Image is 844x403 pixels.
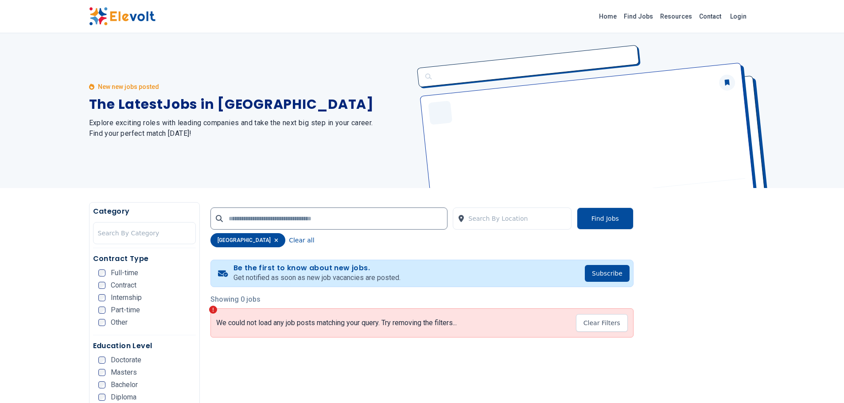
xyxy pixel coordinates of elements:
h5: Category [93,206,196,217]
input: Bachelor [98,381,105,388]
a: Login [725,8,752,25]
span: Full-time [111,269,138,276]
button: Clear Filters [576,314,628,332]
input: Masters [98,369,105,376]
span: Doctorate [111,357,141,364]
input: Other [98,319,105,326]
span: Masters [111,369,137,376]
h5: Education Level [93,341,196,351]
p: Showing 0 jobs [210,294,634,305]
span: Other [111,319,128,326]
a: Home [595,9,620,23]
button: Clear all [289,233,314,247]
div: [GEOGRAPHIC_DATA] [210,233,285,247]
h2: Explore exciting roles with leading companies and take the next big step in your career. Find you... [89,118,412,139]
p: New new jobs posted [98,82,159,91]
input: Full-time [98,269,105,276]
span: Contract [111,282,136,289]
p: We could not load any job posts matching your query. Try removing the filters... [216,319,457,327]
input: Part-time [98,307,105,314]
h4: Be the first to know about new jobs. [233,264,401,273]
h5: Contract Type [93,253,196,264]
input: Doctorate [98,357,105,364]
a: Resources [657,9,696,23]
h1: The Latest Jobs in [GEOGRAPHIC_DATA] [89,96,412,112]
a: Find Jobs [620,9,657,23]
span: Bachelor [111,381,138,388]
span: Part-time [111,307,140,314]
a: Contact [696,9,725,23]
input: Contract [98,282,105,289]
input: Internship [98,294,105,301]
span: Diploma [111,394,136,401]
p: Get notified as soon as new job vacancies are posted. [233,273,401,283]
button: Find Jobs [577,207,634,230]
img: Elevolt [89,7,156,26]
input: Diploma [98,394,105,401]
button: Subscribe [585,265,630,282]
span: Internship [111,294,142,301]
